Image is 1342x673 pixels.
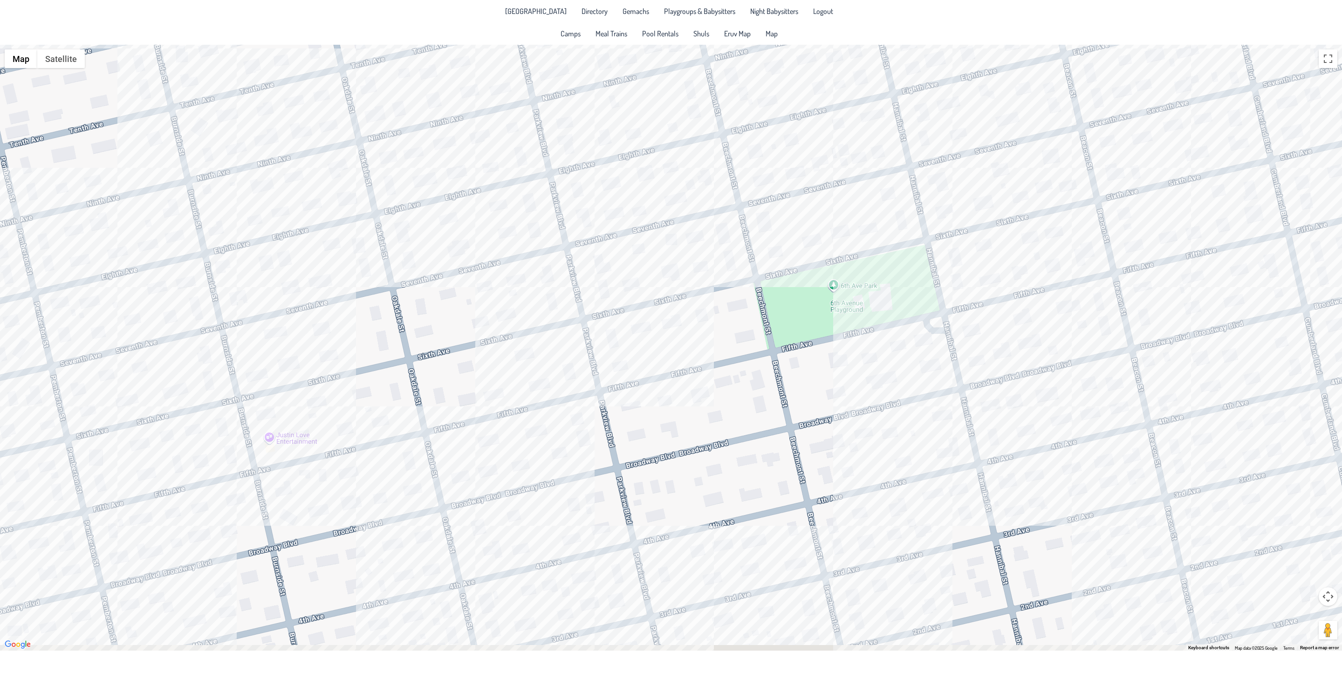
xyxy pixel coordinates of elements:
[596,30,627,37] span: Meal Trains
[2,639,33,651] a: Open this area in Google Maps (opens a new window)
[576,4,613,19] a: Directory
[760,26,783,41] a: Map
[1319,621,1337,639] button: Drag Pegman onto the map to open Street View
[808,4,839,19] li: Logout
[813,7,833,15] span: Logout
[693,30,709,37] span: Shuls
[555,26,586,41] a: Camps
[766,30,778,37] span: Map
[1188,645,1229,651] button: Keyboard shortcuts
[637,26,684,41] a: Pool Rentals
[750,7,798,15] span: Night Babysitters
[505,7,567,15] span: [GEOGRAPHIC_DATA]
[719,26,756,41] a: Eruv Map
[500,4,572,19] a: [GEOGRAPHIC_DATA]
[1319,587,1337,606] button: Map camera controls
[724,30,751,37] span: Eruv Map
[1319,49,1337,68] button: Toggle fullscreen view
[745,4,804,19] a: Night Babysitters
[37,49,85,68] button: Show satellite imagery
[664,7,735,15] span: Playgroups & Babysitters
[617,4,655,19] a: Gemachs
[500,4,572,19] li: Pine Lake Park
[5,49,37,68] button: Show street map
[1300,645,1339,650] a: Report a map error
[1235,645,1278,651] span: Map data ©2025 Google
[623,7,649,15] span: Gemachs
[561,30,581,37] span: Camps
[658,4,741,19] a: Playgroups & Babysitters
[1283,645,1294,651] a: Terms (opens in new tab)
[590,26,633,41] a: Meal Trains
[2,639,33,651] img: Google
[688,26,715,41] a: Shuls
[642,30,678,37] span: Pool Rentals
[582,7,608,15] span: Directory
